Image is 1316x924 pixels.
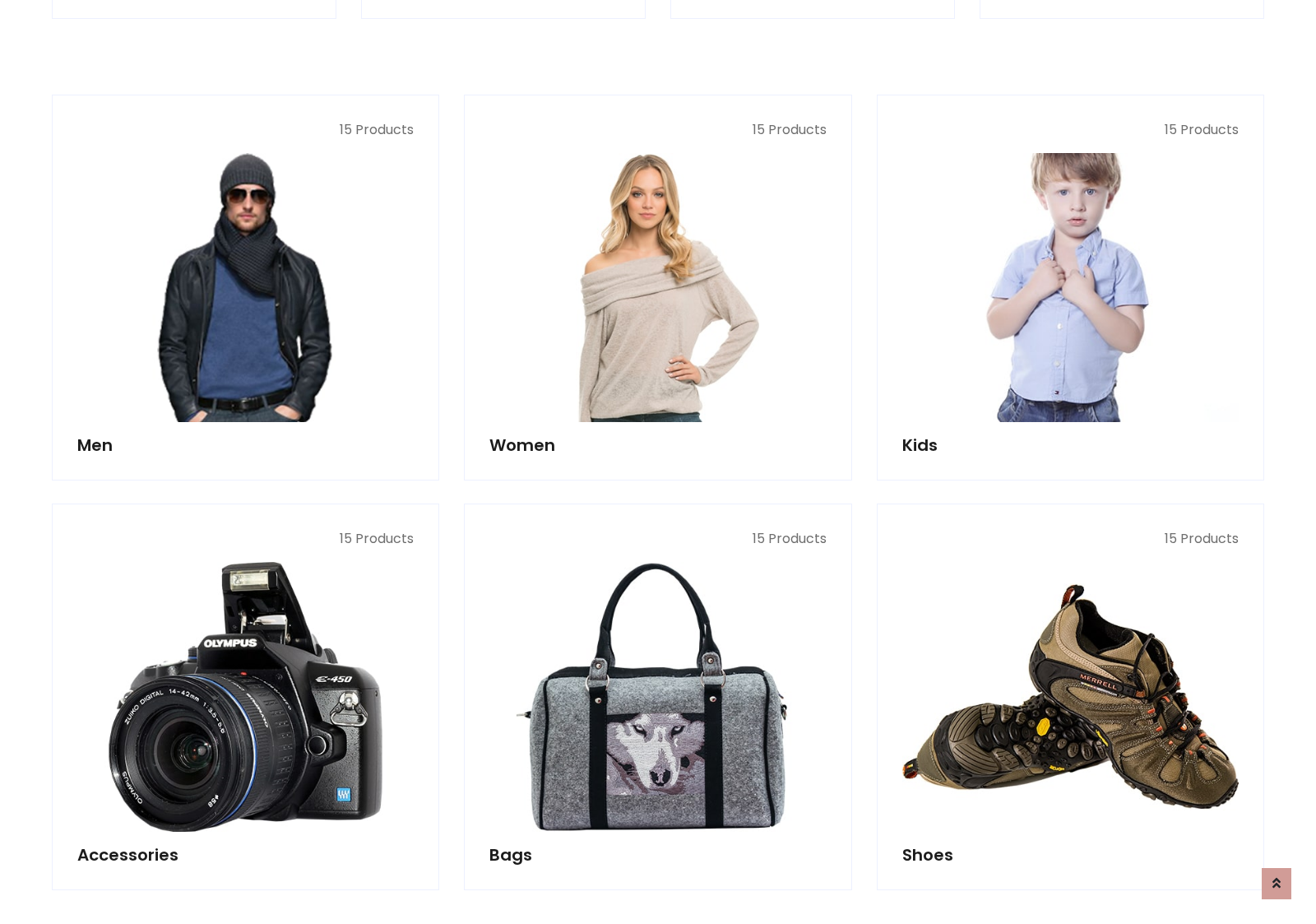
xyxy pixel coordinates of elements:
[77,435,414,455] h5: Men
[489,120,826,140] p: 15 Products
[902,435,1239,455] h5: Kids
[77,845,414,865] h5: Accessories
[902,845,1239,865] h5: Shoes
[902,120,1239,140] p: 15 Products
[902,529,1239,549] p: 15 Products
[489,435,826,455] h5: Women
[489,529,826,549] p: 15 Products
[77,529,414,549] p: 15 Products
[77,120,414,140] p: 15 Products
[489,845,826,865] h5: Bags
